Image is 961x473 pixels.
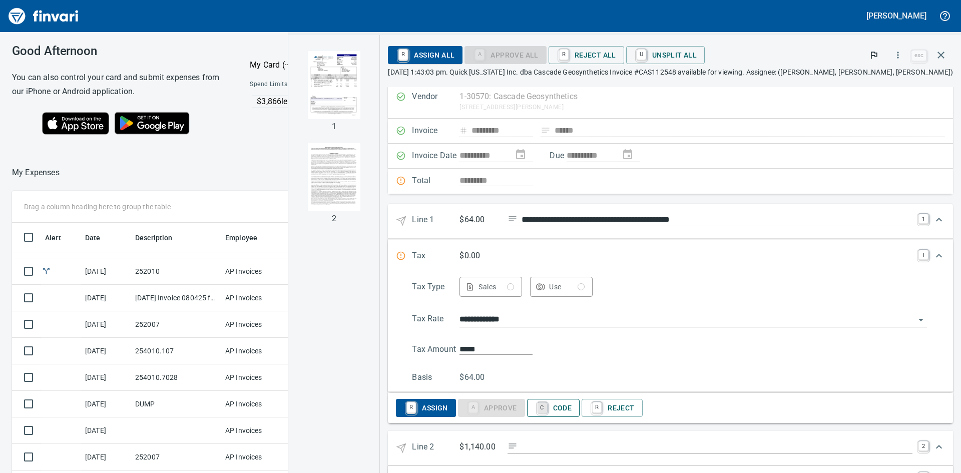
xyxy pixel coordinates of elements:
span: Code [535,399,572,416]
p: My Expenses [12,167,60,179]
p: Basis [412,371,459,383]
span: Employee [225,232,257,244]
td: DUMP [131,391,221,417]
p: 2 [332,213,336,225]
td: [DATE] [81,417,131,444]
a: R [398,49,408,60]
span: Description [135,232,186,244]
div: Coding Required [464,50,546,59]
td: AP Invoices [221,364,296,391]
div: Expand [388,273,953,392]
td: [DATE] [81,391,131,417]
a: esc [911,50,926,61]
button: RAssign [396,399,455,417]
p: $64.00 [459,214,500,226]
p: Line 2 [412,441,459,455]
p: $3,866 left this month [257,96,459,108]
button: Use [530,277,593,297]
a: 2 [918,441,928,451]
img: Get it on Google Play [109,107,195,140]
span: Reject [590,399,634,416]
td: AP Invoices [221,285,296,311]
div: Expand [388,393,953,423]
div: Coding Required [458,403,525,411]
img: Page 1 [308,51,361,119]
td: AP Invoices [221,444,296,470]
a: U [637,49,646,60]
a: T [918,250,928,260]
button: RAssign All [388,46,462,64]
td: [DATE] [81,338,131,364]
td: [DATE] [81,285,131,311]
button: [PERSON_NAME] [864,8,929,24]
span: Date [85,232,114,244]
td: 252010 [131,258,221,285]
p: Online allowed [242,108,460,118]
td: [DATE] [81,311,131,338]
span: Employee [225,232,270,244]
button: Sales [459,277,522,297]
button: Flag [863,44,885,66]
span: Close invoice [909,43,953,67]
div: Expand [388,204,953,238]
p: Tax [412,250,459,263]
td: [DATE] [81,444,131,470]
td: AP Invoices [221,311,296,338]
a: R [592,402,602,413]
td: AP Invoices [221,391,296,417]
p: My Card (···0995) [250,59,325,71]
p: $1,140.00 [459,441,500,453]
img: Page 2 [308,143,361,211]
h3: Good Afternoon [12,44,225,58]
span: Split transaction [41,268,52,274]
td: [DATE] [81,258,131,285]
a: R [559,49,569,60]
span: Description [135,232,173,244]
td: AP Invoices [221,338,296,364]
button: UUnsplit All [626,46,705,64]
p: $ 0.00 [459,250,480,262]
img: Download on the App Store [42,112,109,135]
div: Expand [388,240,953,273]
h6: You can also control your card and submit expenses from our iPhone or Android application. [12,71,225,99]
span: Spend Limits [250,80,373,90]
span: Date [85,232,101,244]
nav: breadcrumb [12,167,60,179]
a: R [406,402,416,413]
span: Unsplit All [634,47,697,64]
td: 252007 [131,444,221,470]
button: Open [914,313,928,327]
div: Use [549,281,585,293]
p: $64.00 [459,371,507,383]
p: Tax Rate [412,313,459,327]
div: Expand [388,431,953,465]
p: Line 1 [412,214,459,228]
a: C [538,402,547,413]
td: 254010.7028 [131,364,221,391]
td: 252007 [131,311,221,338]
button: RReject All [549,46,624,64]
td: AP Invoices [221,258,296,285]
span: Alert [45,232,74,244]
td: [DATE] Invoice 080425 from [GEOGRAPHIC_DATA] (1-38520) [131,285,221,311]
span: Alert [45,232,61,244]
td: 254010.107 [131,338,221,364]
p: 1 [332,121,336,133]
button: RReject [582,399,642,417]
a: 1 [918,214,928,224]
div: Sales [478,281,514,293]
button: CCode [527,399,580,417]
td: [DATE] [81,364,131,391]
td: AP Invoices [221,417,296,444]
h5: [PERSON_NAME] [866,11,926,21]
p: Tax Type [412,281,459,297]
img: Finvari [6,4,81,28]
span: Reject All [557,47,616,64]
span: Assign [404,399,447,416]
p: Drag a column heading here to group the table [24,202,171,212]
p: Tax Amount [412,343,459,355]
button: More [887,44,909,66]
p: [DATE] 1:43:03 pm. Quick [US_STATE] Inc. dba Cascade Geosynthetics Invoice #CAS112548 available f... [388,67,953,77]
span: Assign All [396,47,454,64]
